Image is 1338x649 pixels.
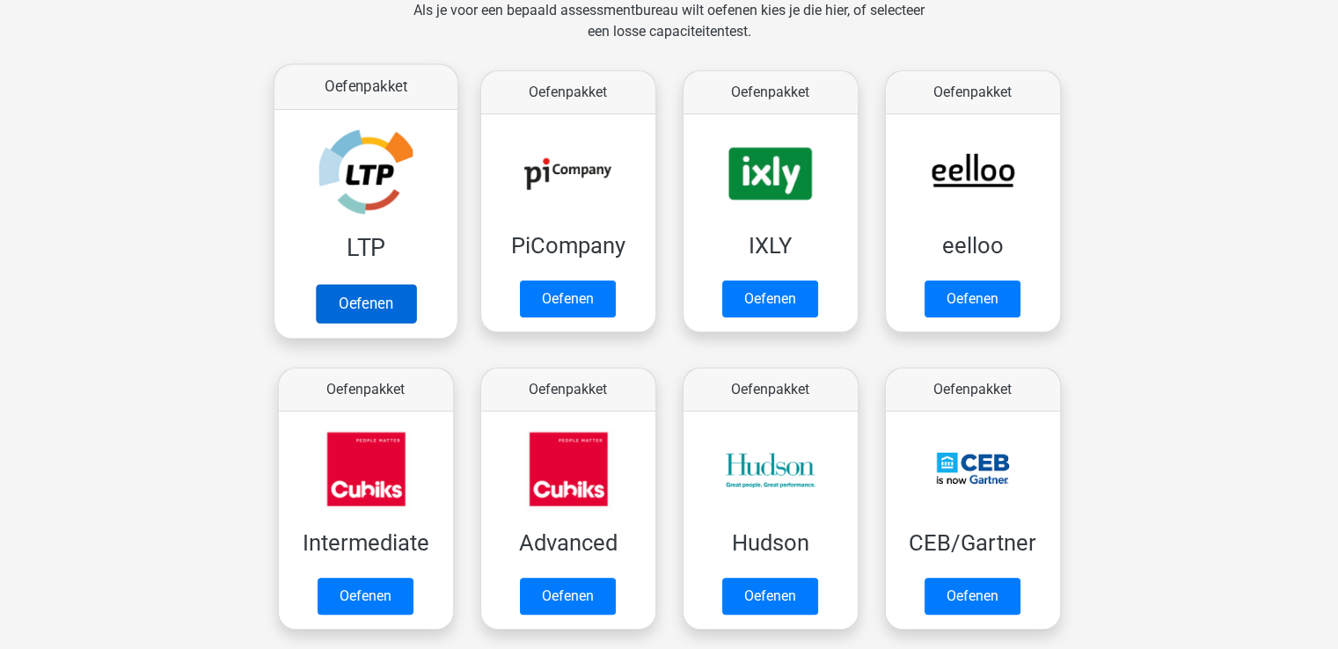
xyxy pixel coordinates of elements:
a: Oefenen [520,281,616,317]
a: Oefenen [722,281,818,317]
a: Oefenen [318,578,413,615]
a: Oefenen [520,578,616,615]
a: Oefenen [925,281,1020,317]
a: Oefenen [722,578,818,615]
a: Oefenen [315,284,415,323]
a: Oefenen [925,578,1020,615]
